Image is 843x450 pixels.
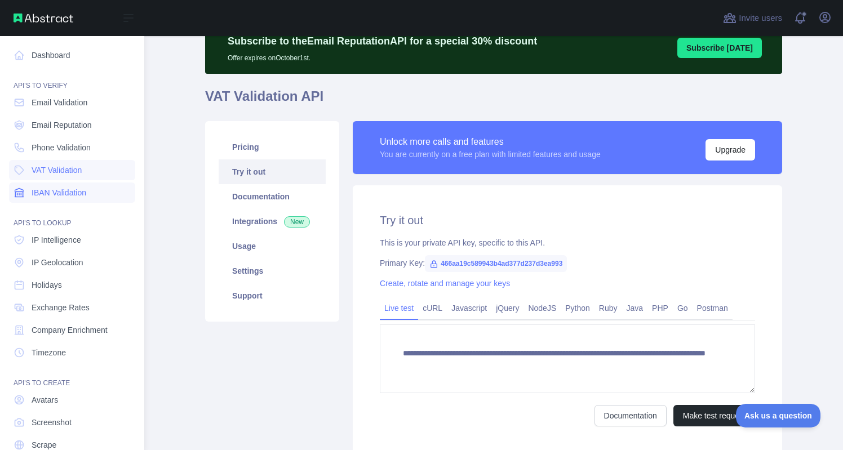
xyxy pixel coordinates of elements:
[228,49,537,63] p: Offer expires on October 1st.
[32,164,82,176] span: VAT Validation
[380,237,755,248] div: This is your private API key, specific to this API.
[32,324,108,336] span: Company Enrichment
[594,405,667,426] a: Documentation
[673,405,755,426] button: Make test request
[380,257,755,269] div: Primary Key:
[380,212,755,228] h2: Try it out
[32,187,86,198] span: IBAN Validation
[9,160,135,180] a: VAT Validation
[673,299,693,317] a: Go
[9,412,135,433] a: Screenshot
[32,97,87,108] span: Email Validation
[706,139,755,161] button: Upgrade
[380,299,418,317] a: Live test
[9,92,135,113] a: Email Validation
[32,257,83,268] span: IP Geolocation
[380,135,601,149] div: Unlock more calls and features
[594,299,622,317] a: Ruby
[647,299,673,317] a: PHP
[32,347,66,358] span: Timezone
[677,38,762,58] button: Subscribe [DATE]
[14,14,73,23] img: Abstract API
[219,209,326,234] a: Integrations New
[9,297,135,318] a: Exchange Rates
[380,149,601,160] div: You are currently on a free plan with limited features and usage
[561,299,594,317] a: Python
[9,342,135,363] a: Timezone
[9,275,135,295] a: Holidays
[9,205,135,228] div: API'S TO LOOKUP
[205,87,782,114] h1: VAT Validation API
[32,302,90,313] span: Exchange Rates
[219,234,326,259] a: Usage
[9,137,135,158] a: Phone Validation
[9,365,135,387] div: API'S TO CREATE
[447,299,491,317] a: Javascript
[9,390,135,410] a: Avatars
[491,299,523,317] a: jQuery
[418,299,447,317] a: cURL
[739,12,782,25] span: Invite users
[9,45,135,65] a: Dashboard
[219,283,326,308] a: Support
[736,404,820,427] iframe: Toggle Customer Support
[9,320,135,340] a: Company Enrichment
[9,115,135,135] a: Email Reputation
[721,9,784,27] button: Invite users
[622,299,648,317] a: Java
[380,279,510,288] a: Create, rotate and manage your keys
[228,33,537,49] p: Subscribe to the Email Reputation API for a special 30 % discount
[693,299,733,317] a: Postman
[284,216,310,228] span: New
[32,234,81,246] span: IP Intelligence
[9,230,135,250] a: IP Intelligence
[32,394,58,406] span: Avatars
[32,142,91,153] span: Phone Validation
[9,68,135,90] div: API'S TO VERIFY
[219,184,326,209] a: Documentation
[32,417,72,428] span: Screenshot
[219,259,326,283] a: Settings
[523,299,561,317] a: NodeJS
[32,119,92,131] span: Email Reputation
[219,135,326,159] a: Pricing
[425,255,567,272] span: 466aa19c589943b4ad377d237d3ea993
[32,279,62,291] span: Holidays
[219,159,326,184] a: Try it out
[9,252,135,273] a: IP Geolocation
[9,182,135,203] a: IBAN Validation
